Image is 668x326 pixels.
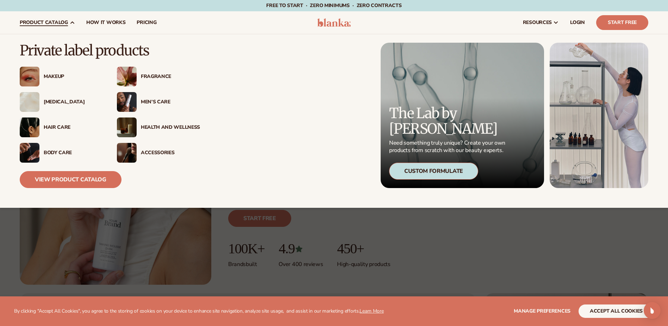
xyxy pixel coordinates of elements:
p: Need something truly unique? Create your own products from scratch with our beauty experts. [389,139,507,154]
a: Female with makeup brush. Accessories [117,143,200,163]
p: The Lab by [PERSON_NAME] [389,105,507,137]
p: By clicking "Accept All Cookies", you agree to the storing of cookies on your device to enhance s... [14,308,384,314]
span: resources [523,20,552,25]
div: Open Intercom Messenger [644,302,661,319]
span: Manage preferences [514,308,570,314]
button: accept all cookies [579,304,654,318]
img: Pink blooming flower. [117,67,137,86]
span: product catalog [20,20,68,25]
div: Fragrance [141,74,200,80]
a: LOGIN [564,11,591,34]
a: resources [517,11,564,34]
a: Male holding moisturizer bottle. Men’s Care [117,92,200,112]
img: Male hand applying moisturizer. [20,143,39,163]
div: Makeup [44,74,103,80]
span: pricing [137,20,156,25]
div: Accessories [141,150,200,156]
div: Custom Formulate [389,163,478,180]
p: Private label products [20,43,200,58]
a: Cream moisturizer swatch. [MEDICAL_DATA] [20,92,103,112]
img: Cream moisturizer swatch. [20,92,39,112]
img: logo [317,18,351,27]
img: Female with makeup brush. [117,143,137,163]
img: Male holding moisturizer bottle. [117,92,137,112]
a: View Product Catalog [20,171,121,188]
a: How It Works [81,11,131,34]
img: Female hair pulled back with clips. [20,117,39,137]
div: Body Care [44,150,103,156]
img: Candles and incense on table. [117,117,137,137]
a: Male hand applying moisturizer. Body Care [20,143,103,163]
div: [MEDICAL_DATA] [44,99,103,105]
a: Female with glitter eye makeup. Makeup [20,67,103,86]
div: Hair Care [44,125,103,131]
img: Female in lab with equipment. [550,43,648,188]
a: Start Free [596,15,648,30]
span: Free to start · ZERO minimums · ZERO contracts [266,2,401,9]
a: Microscopic product formula. The Lab by [PERSON_NAME] Need something truly unique? Create your ow... [381,43,544,188]
span: LOGIN [570,20,585,25]
button: Manage preferences [514,304,570,318]
img: Female with glitter eye makeup. [20,67,39,86]
a: Pink blooming flower. Fragrance [117,67,200,86]
a: Female hair pulled back with clips. Hair Care [20,117,103,137]
a: product catalog [14,11,81,34]
a: Candles and incense on table. Health And Wellness [117,117,200,137]
a: pricing [131,11,162,34]
div: Men’s Care [141,99,200,105]
a: Learn More [360,308,383,314]
div: Health And Wellness [141,125,200,131]
span: How It Works [86,20,126,25]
